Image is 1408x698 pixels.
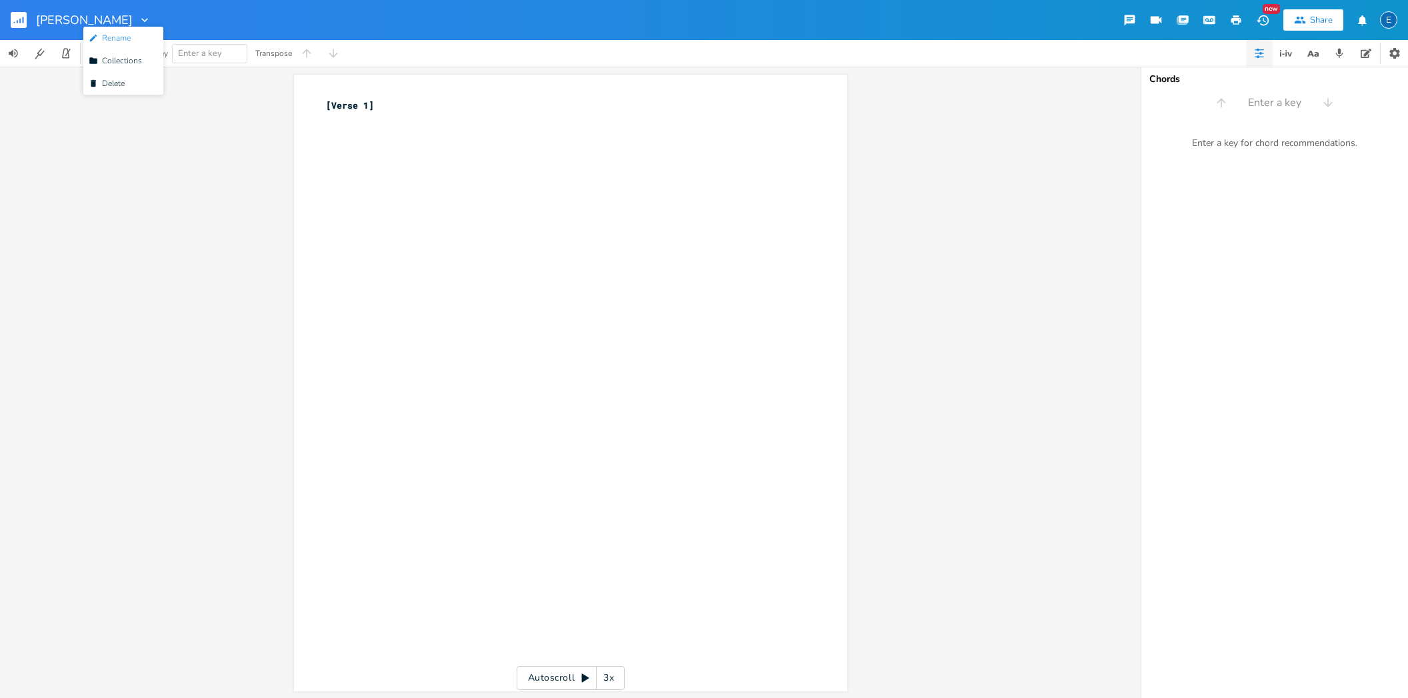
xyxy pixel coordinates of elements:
[255,49,292,57] div: Transpose
[1380,5,1397,35] button: E
[89,33,131,43] span: Rename
[178,47,222,59] span: Enter a key
[326,99,374,111] span: [Verse 1]
[1149,75,1400,84] div: Chords
[1263,4,1280,14] div: New
[1283,9,1343,31] button: Share
[89,79,125,88] span: Delete
[1249,8,1276,32] button: New
[1141,129,1408,157] div: Enter a key for chord recommendations.
[1380,11,1397,29] div: emmanuel.grasset
[36,14,133,26] span: [PERSON_NAME]
[1248,95,1301,111] span: Enter a key
[517,666,625,690] div: Autoscroll
[597,666,621,690] div: 3x
[89,56,142,65] span: Collections
[1310,14,1333,26] div: Share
